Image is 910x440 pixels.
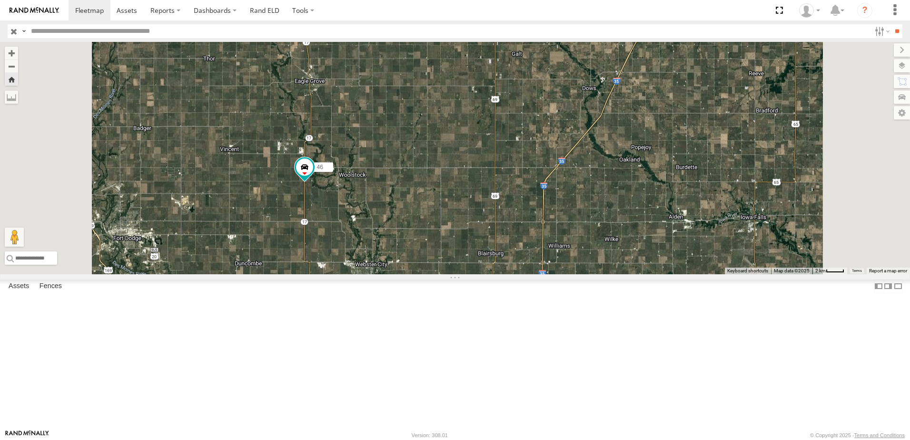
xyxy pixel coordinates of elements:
[5,90,18,104] label: Measure
[774,268,810,273] span: Map data ©2025
[20,24,28,38] label: Search Query
[893,280,903,293] label: Hide Summary Table
[815,268,826,273] span: 2 km
[5,73,18,86] button: Zoom Home
[894,106,910,120] label: Map Settings
[4,280,34,293] label: Assets
[883,280,893,293] label: Dock Summary Table to the Right
[812,268,847,274] button: Map Scale: 2 km per 35 pixels
[869,268,907,273] a: Report a map error
[796,3,823,18] div: Tim Zylstra
[5,60,18,73] button: Zoom out
[5,430,49,440] a: Visit our Website
[5,47,18,60] button: Zoom in
[5,228,24,247] button: Drag Pegman onto the map to open Street View
[317,164,323,171] span: 46
[810,432,905,438] div: © Copyright 2025 -
[852,269,862,273] a: Terms (opens in new tab)
[874,280,883,293] label: Dock Summary Table to the Left
[412,432,448,438] div: Version: 308.01
[871,24,891,38] label: Search Filter Options
[10,7,59,14] img: rand-logo.svg
[854,432,905,438] a: Terms and Conditions
[35,280,67,293] label: Fences
[727,268,768,274] button: Keyboard shortcuts
[857,3,872,18] i: ?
